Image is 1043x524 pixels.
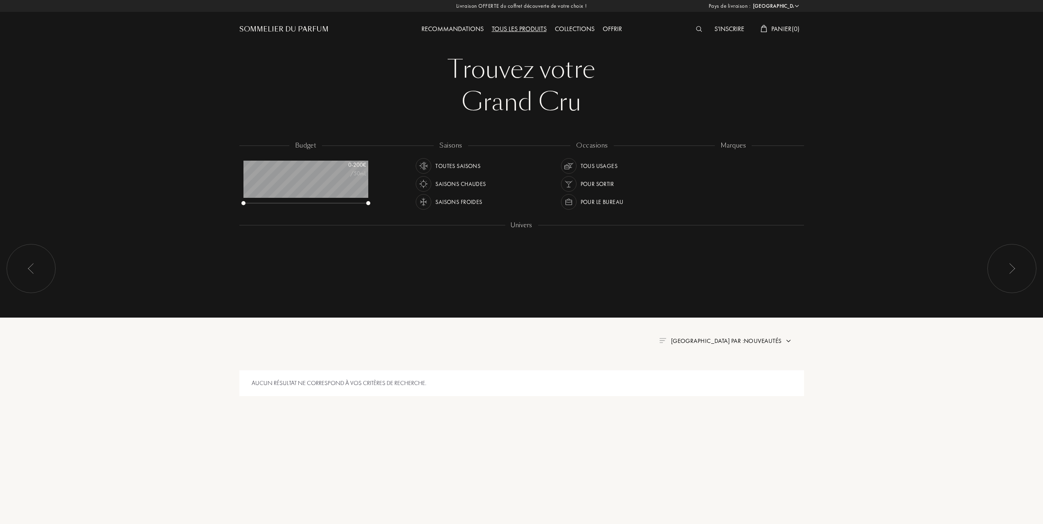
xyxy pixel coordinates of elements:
[28,263,34,274] img: arr_left.svg
[417,25,488,33] a: Recommandations
[581,176,614,192] div: Pour sortir
[289,141,322,150] div: budget
[710,24,748,35] div: S'inscrire
[1009,263,1015,274] img: arr_left.svg
[325,161,366,169] div: 0 - 200 €
[785,338,792,344] img: arrow.png
[325,169,366,178] div: /50mL
[671,337,782,345] span: [GEOGRAPHIC_DATA] par : Nouveautés
[418,160,429,172] img: usage_season_average_white.svg
[581,158,618,174] div: Tous usages
[239,370,804,396] div: Aucun résultat ne correspond à vos critères de recherche.
[696,26,702,32] img: search_icn_white.svg
[488,24,551,35] div: Tous les produits
[434,141,468,150] div: saisons
[246,53,798,86] div: Trouvez votre
[761,25,767,32] img: cart_white.svg
[709,2,751,10] span: Pays de livraison :
[417,24,488,35] div: Recommandations
[239,25,329,34] a: Sommelier du Parfum
[435,176,486,192] div: Saisons chaudes
[246,86,798,119] div: Grand Cru
[563,160,574,172] img: usage_occasion_all_white.svg
[581,194,624,210] div: Pour le bureau
[418,196,429,208] img: usage_season_cold_white.svg
[794,3,800,9] img: arrow_w.png
[563,178,574,190] img: usage_occasion_party_white.svg
[551,25,599,33] a: Collections
[570,141,613,150] div: occasions
[710,25,748,33] a: S'inscrire
[505,221,538,230] div: Univers
[435,194,482,210] div: Saisons froides
[599,24,626,35] div: Offrir
[435,158,480,174] div: Toutes saisons
[771,25,800,33] span: Panier ( 0 )
[488,25,551,33] a: Tous les produits
[563,196,574,208] img: usage_occasion_work_white.svg
[551,24,599,35] div: Collections
[659,338,666,343] img: filter_by.png
[418,178,429,190] img: usage_season_hot_white.svg
[715,141,752,150] div: marques
[599,25,626,33] a: Offrir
